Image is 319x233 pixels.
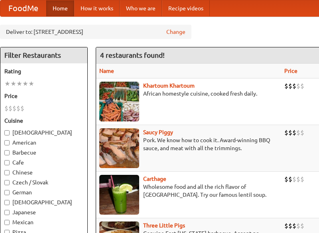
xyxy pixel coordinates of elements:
li: $ [12,104,16,113]
h4: Filter Restaurants [0,47,87,63]
li: $ [20,104,24,113]
li: $ [284,221,288,230]
li: $ [296,82,300,90]
input: [DEMOGRAPHIC_DATA] [4,130,10,135]
h5: Rating [4,67,83,75]
li: $ [292,221,296,230]
a: Price [284,68,297,74]
li: ★ [10,79,16,88]
li: $ [292,175,296,184]
input: Czech / Slovak [4,180,10,185]
li: $ [296,221,300,230]
label: Cafe [4,159,83,166]
a: Carthage [143,176,166,182]
h5: Cuisine [4,117,83,125]
li: $ [296,128,300,137]
a: Who we are [120,0,162,16]
label: German [4,188,83,196]
li: $ [4,104,8,113]
input: Chinese [4,170,10,175]
input: [DEMOGRAPHIC_DATA] [4,200,10,205]
li: $ [8,104,12,113]
li: $ [300,128,304,137]
li: $ [284,175,288,184]
h5: Price [4,92,83,100]
a: Khartoum Khartoum [143,82,195,89]
input: Cafe [4,160,10,165]
label: Czech / Slovak [4,178,83,186]
li: $ [300,82,304,90]
label: Mexican [4,218,83,226]
a: Change [166,28,185,36]
li: ★ [22,79,28,88]
a: Home [46,0,74,16]
li: $ [292,82,296,90]
li: $ [296,175,300,184]
label: Barbecue [4,149,83,157]
li: ★ [28,79,34,88]
a: FoodMe [0,0,46,16]
a: Name [99,68,114,74]
li: $ [284,128,288,137]
li: $ [288,175,292,184]
label: Japanese [4,208,83,216]
li: $ [300,175,304,184]
p: Pork. We know how to cook it. Award-winning BBQ sauce, and meat with all the trimmings. [99,136,278,152]
a: Saucy Piggy [143,129,173,135]
input: American [4,140,10,145]
li: $ [16,104,20,113]
label: Chinese [4,168,83,176]
li: $ [288,221,292,230]
li: $ [284,82,288,90]
a: Three Little Pigs [143,222,185,229]
li: ★ [16,79,22,88]
input: Mexican [4,220,10,225]
a: Recipe videos [162,0,210,16]
li: $ [288,82,292,90]
a: How it works [74,0,120,16]
li: $ [288,128,292,137]
p: Wholesome food and all the rich flavor of [GEOGRAPHIC_DATA]. Try our famous lentil soup. [99,183,278,199]
ng-pluralize: 4 restaurants found! [100,51,165,59]
img: khartoum.jpg [99,82,139,121]
label: [DEMOGRAPHIC_DATA] [4,129,83,137]
input: Japanese [4,210,10,215]
img: saucy.jpg [99,128,139,168]
img: carthage.jpg [99,175,139,215]
li: $ [292,128,296,137]
li: ★ [4,79,10,88]
label: American [4,139,83,147]
label: [DEMOGRAPHIC_DATA] [4,198,83,206]
li: $ [300,221,304,230]
input: German [4,190,10,195]
input: Barbecue [4,150,10,155]
p: African homestyle cuisine, cooked fresh daily. [99,90,278,98]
